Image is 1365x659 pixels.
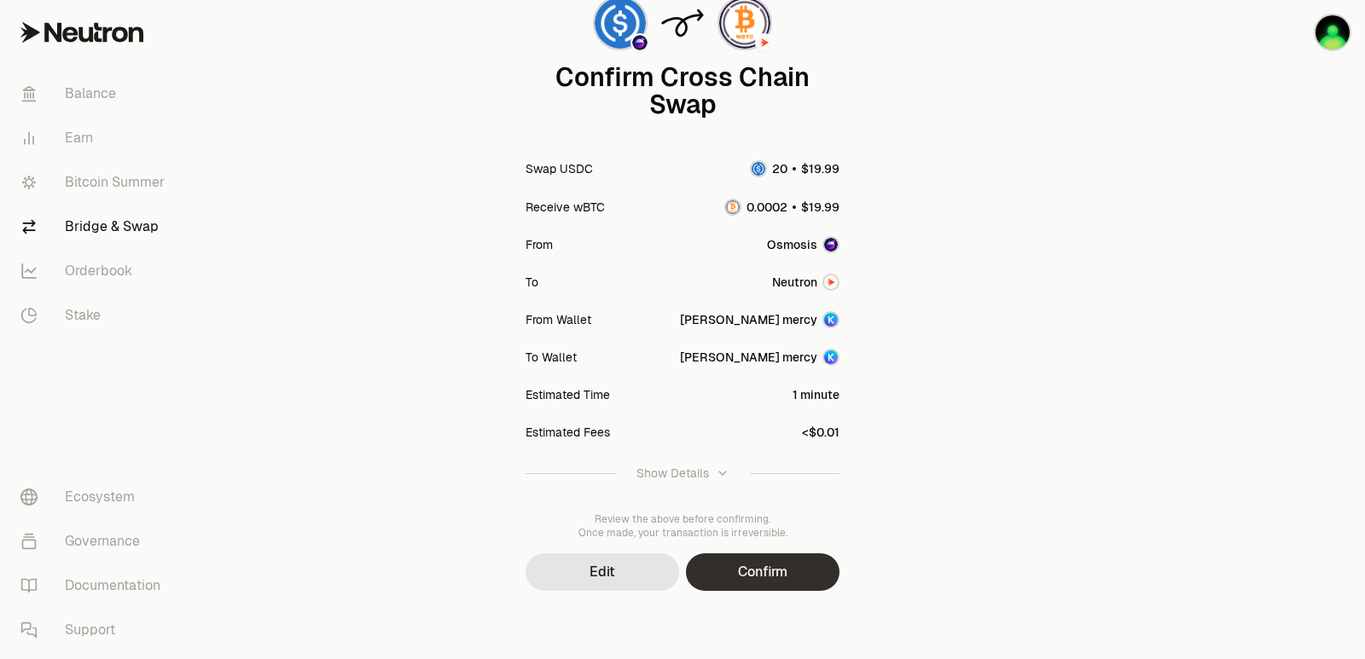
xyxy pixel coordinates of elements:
div: Estimated Time [526,386,610,403]
div: Receive wBTC [526,199,605,216]
span: Osmosis [767,236,817,253]
div: Show Details [636,465,709,482]
div: To Wallet [526,349,577,366]
img: Account Image [824,313,838,327]
a: Orderbook [7,249,184,293]
a: Balance [7,72,184,116]
div: Confirm Cross Chain Swap [526,64,839,119]
div: [PERSON_NAME] mercy [680,349,817,366]
div: From Wallet [526,311,591,328]
div: To [526,274,538,291]
a: Bridge & Swap [7,205,184,249]
div: Review the above before confirming. Once made, your transaction is irreversible. [526,512,839,540]
button: [PERSON_NAME] mercyAccount Image [680,311,839,328]
a: Earn [7,116,184,160]
button: Confirm [686,553,839,591]
a: Governance [7,519,184,564]
button: [PERSON_NAME] mercyAccount Image [680,349,839,366]
img: USDC Logo [752,162,765,176]
div: From [526,236,553,253]
a: Documentation [7,564,184,608]
img: Neutron Logo [757,35,772,50]
img: Account Image [824,350,838,364]
img: Osmosis Logo [632,35,648,50]
button: Edit [526,553,679,591]
div: [PERSON_NAME] mercy [680,311,817,328]
img: Neutron Logo [824,275,838,289]
span: Neutron [772,274,817,291]
div: Estimated Fees [526,424,610,441]
a: Bitcoin Summer [7,160,184,205]
button: Show Details [526,451,839,495]
div: Swap USDC [526,160,593,177]
div: <$0.01 [802,424,839,441]
img: Osmosis Logo [824,238,838,251]
div: 1 minute [793,386,839,403]
img: wBTC Logo [726,200,740,214]
img: sandy mercy [1316,15,1350,49]
a: Stake [7,293,184,338]
a: Ecosystem [7,475,184,519]
a: Support [7,608,184,652]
